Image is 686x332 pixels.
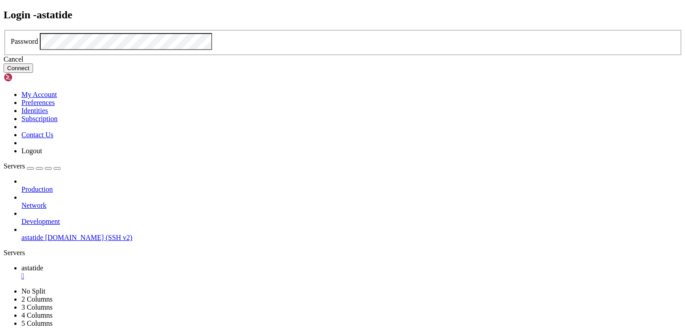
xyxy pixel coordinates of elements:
a: Network [21,202,682,210]
a: 4 Columns [21,311,53,319]
x-row: Connecting [DOMAIN_NAME]... [4,4,569,12]
a: Contact Us [21,131,54,139]
a: astatide [DOMAIN_NAME] (SSH v2) [21,234,682,242]
a: astatide [21,264,682,280]
a: My Account [21,91,57,98]
div: Cancel [4,55,682,63]
a: Identities [21,107,48,114]
button: Connect [4,63,33,73]
a: 3 Columns [21,303,53,311]
span: astatide [21,264,43,272]
a: 5 Columns [21,319,53,327]
div: Servers [4,249,682,257]
a:  [21,272,682,280]
h2: Login - astatide [4,9,682,21]
div: (0, 1) [4,12,7,20]
label: Password [11,38,38,45]
span: Network [21,202,46,209]
a: Development [21,218,682,226]
a: Subscription [21,115,58,122]
span: Development [21,218,60,225]
li: astatide [DOMAIN_NAME] (SSH v2) [21,226,682,242]
a: Servers [4,162,61,170]
li: Development [21,210,682,226]
span: Production [21,185,53,193]
li: Production [21,177,682,193]
span: [DOMAIN_NAME] (SSH v2) [45,234,133,241]
a: Logout [21,147,42,155]
a: Preferences [21,99,55,106]
span: astatide [21,234,43,241]
a: Production [21,185,682,193]
a: 2 Columns [21,295,53,303]
li: Network [21,193,682,210]
a: No Split [21,287,46,295]
span: Servers [4,162,25,170]
img: Shellngn [4,73,55,82]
